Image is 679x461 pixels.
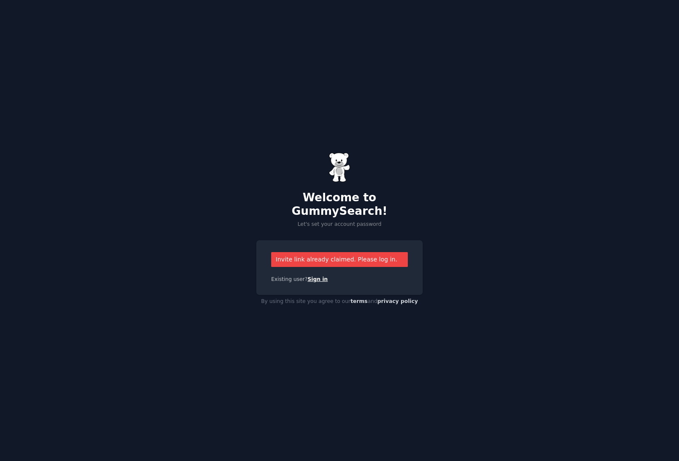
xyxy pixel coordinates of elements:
p: Let's set your account password [256,221,423,228]
div: Invite link already claimed. Please log in. [271,252,408,267]
a: privacy policy [377,298,418,304]
img: Gummy Bear [329,153,350,182]
a: terms [351,298,368,304]
div: By using this site you agree to our and [256,295,423,308]
span: Existing user? [271,276,308,282]
h2: Welcome to GummySearch! [256,191,423,218]
a: Sign in [308,276,328,282]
